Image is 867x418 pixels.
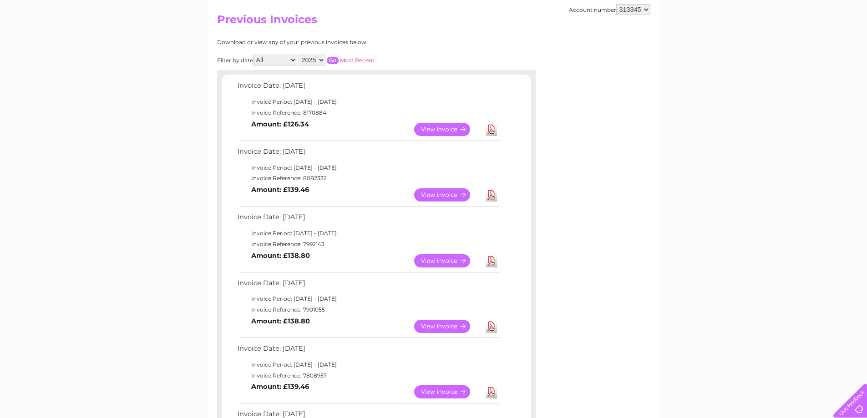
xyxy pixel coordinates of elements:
[217,55,456,65] div: Filter by date
[235,359,502,370] td: Invoice Period: [DATE] - [DATE]
[235,173,502,184] td: Invoice Reference: 8082332
[235,211,502,228] td: Invoice Date: [DATE]
[235,293,502,304] td: Invoice Period: [DATE] - [DATE]
[235,304,502,315] td: Invoice Reference: 7901055
[235,162,502,173] td: Invoice Period: [DATE] - [DATE]
[695,5,758,16] a: 0333 014 3131
[30,24,77,51] img: logo.png
[217,39,456,45] div: Download or view any of your previous invoices below.
[235,370,502,381] td: Invoice Reference: 7808957
[251,120,309,128] b: Amount: £126.34
[837,39,858,45] a: Log out
[219,5,649,44] div: Clear Business is a trading name of Verastar Limited (registered in [GEOGRAPHIC_DATA] No. 3667643...
[569,4,650,15] div: Account number
[755,39,782,45] a: Telecoms
[486,188,497,201] a: Download
[235,277,502,294] td: Invoice Date: [DATE]
[414,123,481,136] a: View
[414,254,481,267] a: View
[414,320,481,333] a: View
[251,317,310,325] b: Amount: £138.80
[235,239,502,250] td: Invoice Reference: 7992143
[235,228,502,239] td: Invoice Period: [DATE] - [DATE]
[707,39,724,45] a: Water
[235,342,502,359] td: Invoice Date: [DATE]
[235,80,502,96] td: Invoice Date: [DATE]
[235,146,502,162] td: Invoice Date: [DATE]
[251,252,310,260] b: Amount: £138.80
[235,107,502,118] td: Invoice Reference: 8170884
[414,188,481,201] a: View
[251,186,309,194] b: Amount: £139.46
[806,39,829,45] a: Contact
[217,13,650,30] h2: Previous Invoices
[486,123,497,136] a: Download
[340,57,375,64] a: Most Recent
[788,39,801,45] a: Blog
[414,385,481,398] a: View
[251,383,309,391] b: Amount: £139.46
[235,96,502,107] td: Invoice Period: [DATE] - [DATE]
[486,320,497,333] a: Download
[730,39,750,45] a: Energy
[486,254,497,267] a: Download
[486,385,497,398] a: Download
